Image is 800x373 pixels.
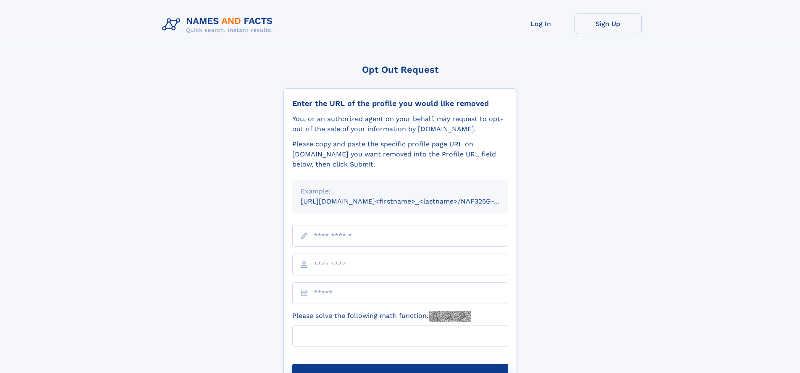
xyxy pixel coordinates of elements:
[283,64,517,75] div: Opt Out Request
[292,311,471,322] label: Please solve the following math function:
[507,13,574,34] a: Log In
[159,13,280,36] img: Logo Names and Facts
[292,99,508,108] div: Enter the URL of the profile you would like removed
[574,13,642,34] a: Sign Up
[301,197,524,205] small: [URL][DOMAIN_NAME]<firstname>_<lastname>/NAF325G-xxxxxxxx
[292,139,508,169] div: Please copy and paste the specific profile page URL on [DOMAIN_NAME] you want removed into the Pr...
[301,186,500,196] div: Example:
[292,114,508,134] div: You, or an authorized agent on your behalf, may request to opt-out of the sale of your informatio...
